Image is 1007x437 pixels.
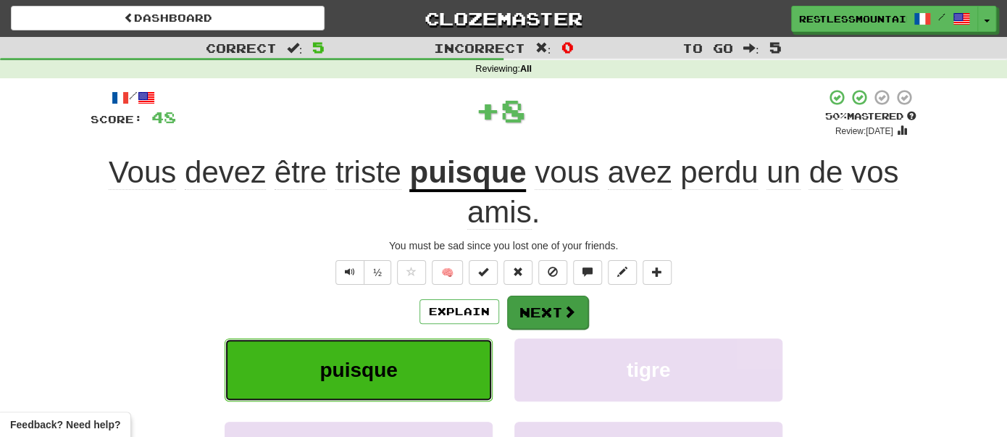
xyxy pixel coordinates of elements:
span: Incorrect [434,41,525,55]
div: Mastered [825,110,916,123]
span: RestlessMountain156 [799,12,906,25]
span: 0 [561,38,573,56]
span: 8 [501,92,526,128]
span: Vous [109,155,176,190]
button: Discuss sentence (alt+u) [573,260,602,285]
span: 48 [151,108,176,126]
span: : [287,42,303,54]
span: perdu [680,155,758,190]
a: Clozemaster [346,6,660,31]
span: devez [185,155,266,190]
div: Text-to-speech controls [333,260,391,285]
span: avez [608,155,672,190]
span: vos [851,155,898,190]
button: Next [507,296,588,329]
a: Dashboard [11,6,325,30]
button: Ignore sentence (alt+i) [538,260,567,285]
strong: All [520,64,532,74]
button: Set this sentence to 100% Mastered (alt+m) [469,260,498,285]
span: / [938,12,945,22]
button: Edit sentence (alt+d) [608,260,637,285]
span: vous [535,155,599,190]
span: 5 [769,38,781,56]
span: un [766,155,801,190]
span: + [475,88,501,132]
span: être [275,155,327,190]
span: Correct [206,41,277,55]
span: puisque [319,359,397,381]
span: 50 % [825,110,847,122]
button: Play sentence audio (ctl+space) [335,260,364,285]
span: . [467,155,898,230]
button: 🧠 [432,260,463,285]
button: Favorite sentence (alt+f) [397,260,426,285]
u: puisque [409,155,526,192]
span: To go [682,41,733,55]
button: Reset to 0% Mastered (alt+r) [503,260,532,285]
small: Review: [DATE] [835,126,893,136]
div: You must be sad since you lost one of your friends. [91,238,916,253]
span: triste [335,155,401,190]
span: : [743,42,759,54]
a: RestlessMountain156 / [791,6,978,32]
span: Open feedback widget [10,417,120,432]
button: puisque [225,338,493,401]
button: tigre [514,338,782,401]
span: 5 [312,38,325,56]
div: / [91,88,176,107]
span: Score: [91,113,143,125]
button: ½ [364,260,391,285]
button: Explain [419,299,499,324]
span: amis [467,195,532,230]
button: Add to collection (alt+a) [643,260,672,285]
span: : [535,42,551,54]
span: tigre [627,359,671,381]
span: de [808,155,843,190]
